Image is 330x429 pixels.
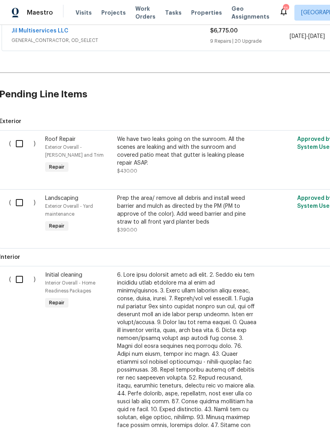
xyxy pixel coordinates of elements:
[117,228,137,232] span: $390.00
[101,9,126,17] span: Projects
[76,9,92,17] span: Visits
[290,32,325,40] span: -
[46,299,68,307] span: Repair
[45,272,82,278] span: Initial cleaning
[7,133,43,177] div: ( )
[283,5,288,13] div: 11
[46,222,68,230] span: Repair
[191,9,222,17] span: Properties
[117,135,256,167] div: We have two leaks going on the sunroom. All the scenes are leaking and with the sunroom and cover...
[135,5,156,21] span: Work Orders
[45,137,76,142] span: Roof Repair
[45,281,95,293] span: Interior Overall - Home Readiness Packages
[45,204,93,216] span: Exterior Overall - Yard maintenance
[11,28,68,34] a: Jil Multiservices LLC
[45,196,78,201] span: Landscaping
[117,169,137,173] span: $430.00
[46,163,68,171] span: Repair
[210,37,290,45] div: 9 Repairs | 20 Upgrade
[7,192,43,236] div: ( )
[117,194,256,226] div: Prep the area/ remove all debris and install weed barrier and mulch as directed by the PM (PM to ...
[165,10,182,15] span: Tasks
[11,36,210,44] span: GENERAL_CONTRACTOR, OD_SELECT
[308,34,325,39] span: [DATE]
[45,145,104,158] span: Exterior Overall - [PERSON_NAME] and Trim
[290,34,306,39] span: [DATE]
[27,9,53,17] span: Maestro
[231,5,269,21] span: Geo Assignments
[210,28,238,34] span: $6,775.00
